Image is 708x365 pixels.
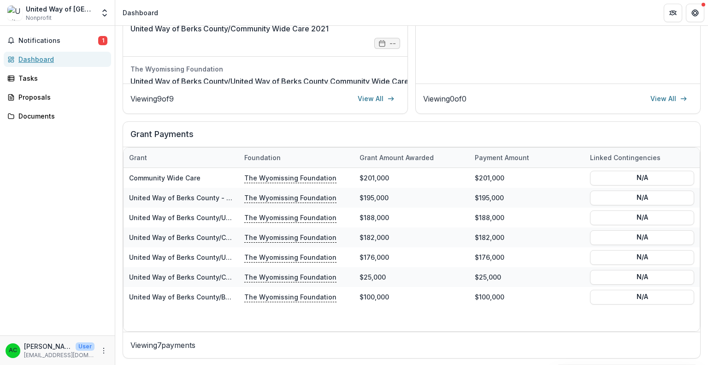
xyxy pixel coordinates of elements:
div: $201,000 [469,168,584,188]
div: Payment Amount [469,153,535,162]
span: Nonprofit [26,14,52,22]
button: Notifications1 [4,33,111,48]
a: United Way of Berks County/Community Wide Care 2021 [130,23,329,34]
p: Viewing 0 of 0 [423,93,466,104]
p: The Wyomissing Foundation [244,173,336,183]
div: Dashboard [123,8,158,18]
div: Tasks [18,73,104,83]
div: $188,000 [354,208,469,227]
a: Dashboard [4,52,111,67]
div: Dashboard [18,54,104,64]
div: $100,000 [354,287,469,307]
div: Foundation [239,148,354,168]
div: $195,000 [354,188,469,208]
a: United Way of Berks County/United Way of Berks County Community Wide Care [129,214,385,221]
a: View All [352,91,400,106]
div: $195,000 [469,188,584,208]
div: $25,000 [469,267,584,287]
div: Linked Contingencies [584,148,700,168]
div: $182,000 [354,227,469,247]
a: United Way of Berks County/Challenge Match Grant in Honor of [PERSON_NAME] [129,273,389,281]
button: N/A [590,210,694,225]
div: $100,000 [469,287,584,307]
div: $25,000 [354,267,469,287]
div: Grant [124,153,153,162]
div: Linked Contingencies [584,153,666,162]
h2: Grant Payments [130,129,693,147]
p: The Wyomissing Foundation [244,232,336,242]
div: Proposals [18,92,104,102]
button: Partners [664,4,682,22]
div: Grant amount awarded [354,148,469,168]
button: N/A [590,250,694,264]
p: The Wyomissing Foundation [244,272,336,282]
a: Documents [4,108,111,124]
p: The Wyomissing Foundation [244,192,336,203]
span: Notifications [18,37,98,45]
div: Grant [124,148,239,168]
div: $201,000 [354,168,469,188]
div: United Way of [GEOGRAPHIC_DATA] [26,4,94,14]
a: Proposals [4,90,111,105]
div: Payment Amount [469,148,584,168]
div: Foundation [239,153,286,162]
button: N/A [590,230,694,245]
div: Ashley Chambers [9,347,17,353]
button: N/A [590,269,694,284]
p: Viewing 9 of 9 [130,93,174,104]
a: Community Wide Care [129,174,201,182]
p: The Wyomissing Foundation [244,212,336,222]
div: $182,000 [469,227,584,247]
div: Documents [18,111,104,121]
a: United Way of Berks County/United Way of Berks County Community Wide Care (Annual Campaign) [129,253,448,261]
p: The Wyomissing Foundation [244,292,336,302]
button: N/A [590,170,694,185]
button: Get Help [686,4,704,22]
span: 1 [98,36,107,45]
nav: breadcrumb [119,6,162,19]
button: N/A [590,289,694,304]
div: $188,000 [469,208,584,227]
div: $176,000 [469,247,584,267]
p: [PERSON_NAME] [24,341,72,351]
a: Tasks [4,71,111,86]
div: Grant amount awarded [354,153,439,162]
button: Open entity switcher [98,4,111,22]
a: United Way of Berks County - 2023 - Project or Program Application [129,194,348,202]
a: United Way of Berks County/United Way of Berks County Community Wide Care [130,76,409,87]
button: N/A [590,190,694,205]
div: $176,000 [354,247,469,267]
p: The Wyomissing Foundation [244,252,336,262]
a: United Way of Berks County/Berks [MEDICAL_DATA] Response Fund [129,293,345,301]
img: United Way of Berks County [7,6,22,20]
p: User [76,342,94,351]
p: Viewing 7 payments [130,340,693,351]
a: United Way of Berks County/Community Wide Care 2021 [129,233,310,241]
p: [EMAIL_ADDRESS][DOMAIN_NAME] [24,351,94,359]
button: More [98,345,109,356]
a: View All [645,91,693,106]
